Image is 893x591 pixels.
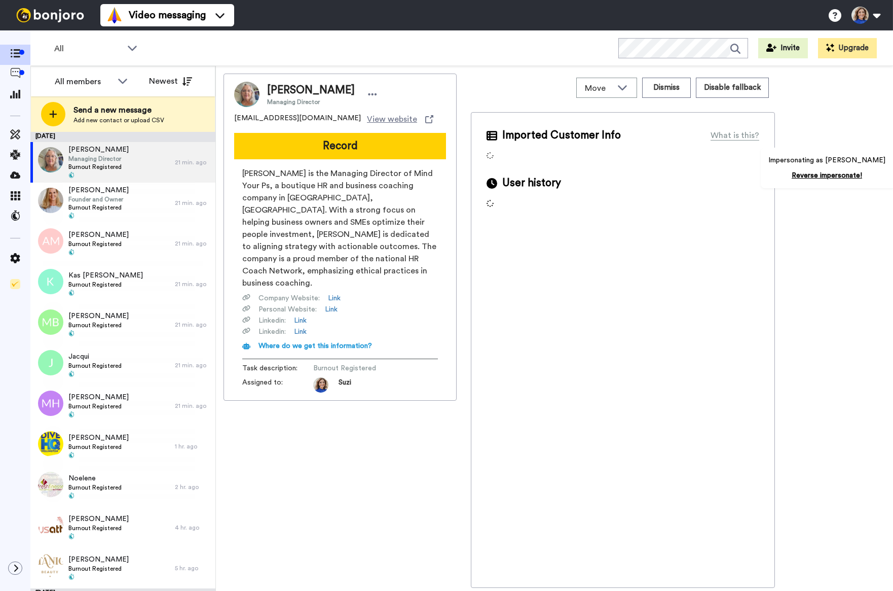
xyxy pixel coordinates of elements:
[711,129,759,142] div: What is this?
[68,443,129,451] span: Burnout Registered
[38,391,63,416] img: mh.png
[68,402,129,410] span: Burnout Registered
[68,163,129,171] span: Burnout Registered
[175,199,210,207] div: 21 min. ago
[38,512,63,538] img: 5497186e-9262-4988-aacd-8bf300928b78.jpg
[38,553,63,578] img: 073b5b93-ba98-42cb-ab57-1485a054ad7a.png
[68,524,129,532] span: Burnout Registered
[38,188,63,213] img: 157a49b7-38fd-4334-90a3-6a845a863878.jpg
[68,281,143,289] span: Burnout Registered
[38,350,63,375] img: j.png
[234,82,259,107] img: Image of Jo Hanlon
[258,316,286,326] span: Linkedin :
[768,155,885,165] p: Impersonating as [PERSON_NAME]
[68,565,129,573] span: Burnout Registered
[38,228,63,254] img: am.png
[267,83,355,98] span: [PERSON_NAME]
[792,172,862,179] a: Reverse impersonate!
[175,361,210,369] div: 21 min. ago
[328,293,341,303] a: Link
[242,377,313,393] span: Assigned to:
[175,239,210,248] div: 21 min. ago
[10,279,20,289] img: Checklist.svg
[68,230,129,240] span: [PERSON_NAME]
[30,132,215,142] div: [DATE]
[68,433,129,443] span: [PERSON_NAME]
[258,327,286,337] span: Linkedin :
[68,240,129,248] span: Burnout Registered
[234,133,446,159] button: Record
[818,38,877,58] button: Upgrade
[242,167,438,289] span: [PERSON_NAME] is the Managing Director of Mind Your Ps, a boutique HR and business coaching compa...
[68,155,129,163] span: Managing Director
[175,564,210,572] div: 5 hr. ago
[68,473,122,483] span: Noelene
[339,377,351,393] span: Suzi
[68,195,129,203] span: Founder and Owner
[68,483,122,492] span: Burnout Registered
[12,8,88,22] img: bj-logo-header-white.svg
[68,311,129,321] span: [PERSON_NAME]
[68,362,122,370] span: Burnout Registered
[38,147,63,172] img: 6068fc12-3333-42f9-b436-34c9c89fafcc.jpg
[68,554,129,565] span: [PERSON_NAME]
[68,203,129,212] span: Burnout Registered
[502,128,621,143] span: Imported Customer Info
[325,304,338,315] a: Link
[38,309,63,335] img: mb.png
[367,113,417,125] span: View website
[758,38,808,58] button: Invite
[175,402,210,410] div: 21 min. ago
[106,7,123,23] img: vm-color.svg
[175,524,210,532] div: 4 hr. ago
[258,293,320,303] span: Company Website :
[38,431,63,457] img: 40912b4f-394f-44ff-97de-b9a5e6f8f707.jpg
[68,352,122,362] span: Jacqui
[294,316,307,326] a: Link
[68,185,129,195] span: [PERSON_NAME]
[68,321,129,329] span: Burnout Registered
[175,442,210,450] div: 1 hr. ago
[367,113,433,125] a: View website
[242,363,313,373] span: Task description :
[696,78,769,98] button: Disable fallback
[502,176,561,191] span: User history
[294,327,307,337] a: Link
[38,472,63,497] img: a11d5ca8-f734-4804-900a-1141b6b1c7e8.jpg
[585,82,612,94] span: Move
[313,377,328,393] img: photo.jpg
[73,116,164,124] span: Add new contact or upload CSV
[175,280,210,288] div: 21 min. ago
[68,392,129,402] span: [PERSON_NAME]
[267,98,355,106] span: Managing Director
[175,321,210,329] div: 21 min. ago
[258,342,372,350] span: Where do we get this information?
[141,71,200,91] button: Newest
[642,78,691,98] button: Dismiss
[313,363,410,373] span: Burnout Registered
[258,304,317,315] span: Personal Website :
[54,43,122,55] span: All
[175,483,210,491] div: 2 hr. ago
[175,158,210,166] div: 21 min. ago
[68,270,143,281] span: Kas [PERSON_NAME]
[234,113,361,125] span: [EMAIL_ADDRESS][DOMAIN_NAME]
[68,145,129,155] span: [PERSON_NAME]
[38,269,63,294] img: k.png
[129,8,206,22] span: Video messaging
[68,514,129,524] span: [PERSON_NAME]
[55,76,113,88] div: All members
[73,104,164,116] span: Send a new message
